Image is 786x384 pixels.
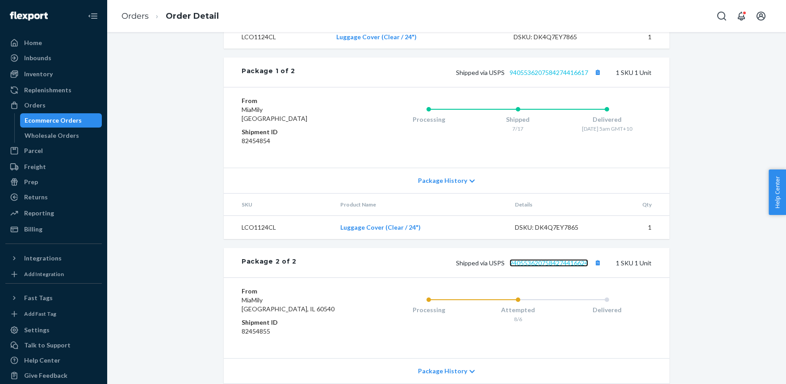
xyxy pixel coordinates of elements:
th: Product Name [333,194,508,216]
div: 1 SKU 1 Unit [295,66,652,78]
div: Give Feedback [24,371,67,380]
a: Settings [5,323,102,337]
a: Prep [5,175,102,189]
a: Returns [5,190,102,204]
div: Processing [384,115,473,124]
span: MiaMily [GEOGRAPHIC_DATA] [242,106,307,122]
div: Returns [24,193,48,202]
div: Inventory [24,70,53,78]
div: Inbounds [24,54,51,62]
a: Talk to Support [5,338,102,352]
div: Attempted [473,306,563,314]
div: Parcel [24,146,43,155]
div: Prep [24,178,38,186]
td: LCO1124CL [224,216,333,239]
div: 1 SKU 1 Unit [297,257,652,268]
div: [DATE] 5am GMT+10 [562,125,652,132]
a: Ecommerce Orders [20,113,102,128]
span: MiaMily [GEOGRAPHIC_DATA], IL 60540 [242,296,334,313]
div: Fast Tags [24,293,53,302]
div: Freight [24,162,46,171]
button: Fast Tags [5,291,102,305]
div: Replenishments [24,86,71,95]
a: Order Detail [166,11,219,21]
a: Add Fast Tag [5,309,102,319]
div: Home [24,38,42,47]
button: Copy tracking number [592,66,603,78]
dd: 82454855 [242,327,348,336]
button: Help Center [769,169,786,215]
div: Reporting [24,209,54,218]
a: 9405536207584274416624 [510,259,588,267]
span: Package History [418,176,467,185]
div: DSKU: DK4Q7EY7865 [515,223,599,232]
button: Integrations [5,251,102,265]
a: Inventory [5,67,102,81]
div: Processing [384,306,473,314]
div: Add Integration [24,270,64,278]
div: Shipped [473,115,563,124]
div: Wholesale Orders [25,131,79,140]
div: Delivered [562,306,652,314]
a: Add Integration [5,269,102,280]
div: Ecommerce Orders [25,116,82,125]
div: Add Fast Tag [24,310,56,318]
dt: Shipment ID [242,318,348,327]
div: Orders [24,101,46,110]
a: 9405536207584274416617 [510,69,588,76]
a: Home [5,36,102,50]
dt: From [242,287,348,296]
button: Open Search Box [713,7,731,25]
div: 8/6 [473,315,563,323]
a: Orders [121,11,149,21]
th: Details [508,194,606,216]
div: Package 1 of 2 [242,66,295,78]
button: Copy tracking number [592,257,603,268]
button: Open notifications [732,7,750,25]
button: Give Feedback [5,368,102,383]
div: Package 2 of 2 [242,257,297,268]
a: Luggage Cover (Clear / 24") [340,223,421,231]
div: Integrations [24,254,62,263]
a: Replenishments [5,83,102,97]
div: DSKU: DK4Q7EY7865 [514,33,598,41]
a: Orders [5,98,102,112]
dt: From [242,96,348,105]
td: LCO1124CL [224,25,329,49]
th: Qty [606,194,669,216]
td: 1 [606,216,669,239]
div: Delivered [562,115,652,124]
div: Talk to Support [24,341,71,350]
div: Settings [24,326,50,334]
button: Open account menu [752,7,770,25]
th: SKU [224,194,333,216]
ol: breadcrumbs [114,3,226,29]
div: Billing [24,225,42,234]
td: 1 [604,25,669,49]
dt: Shipment ID [242,128,348,136]
a: Parcel [5,144,102,158]
a: Help Center [5,353,102,367]
span: Shipped via USPS [456,259,603,267]
a: Reporting [5,206,102,220]
div: Help Center [24,356,60,365]
span: Shipped via USPS [456,69,603,76]
div: 7/17 [473,125,563,132]
a: Wholesale Orders [20,128,102,143]
img: Flexport logo [10,12,48,21]
span: Package History [418,367,467,376]
a: Freight [5,160,102,174]
a: Luggage Cover (Clear / 24") [336,33,417,41]
a: Inbounds [5,51,102,65]
button: Close Navigation [84,7,102,25]
a: Billing [5,222,102,236]
dd: 82454854 [242,136,348,145]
